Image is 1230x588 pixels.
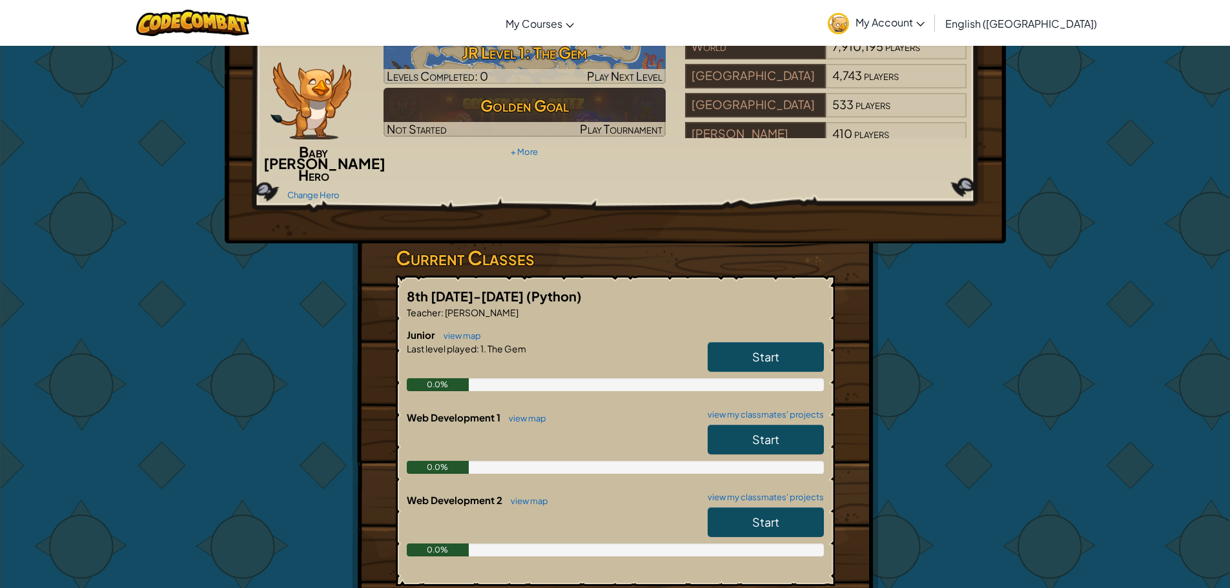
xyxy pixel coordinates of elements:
a: English ([GEOGRAPHIC_DATA]) [939,6,1103,41]
h3: Golden Goal [384,91,666,120]
img: avatar [828,13,849,34]
span: Play Tournament [580,121,662,136]
span: 7,910,195 [832,39,883,54]
a: view map [502,413,546,423]
img: Golden Goal [384,88,666,137]
a: view my classmates' projects [701,493,824,502]
span: players [854,126,889,141]
span: 4,743 [832,68,862,83]
img: CodeCombat logo [136,10,249,36]
span: [PERSON_NAME] [444,307,518,318]
a: + More [511,147,538,157]
span: : [441,307,444,318]
a: World7,910,195players [685,47,967,62]
span: Not Started [387,121,447,136]
div: 0.0% [407,461,469,474]
span: players [885,39,920,54]
span: My Account [856,15,925,29]
span: Play Next Level [587,68,662,83]
span: Web Development 1 [407,411,502,423]
span: 8th [DATE]-[DATE] [407,288,526,304]
div: 0.0% [407,378,469,391]
span: Start [752,349,779,364]
span: Levels Completed: 0 [387,68,488,83]
a: view map [437,330,481,341]
span: The Gem [486,343,526,354]
span: : [477,343,479,354]
span: 533 [832,97,854,112]
h3: JR Level 1: The Gem [384,38,666,67]
span: 1. [479,343,486,354]
a: My Account [821,3,931,43]
span: Junior [407,329,437,341]
a: view map [504,496,548,506]
img: baby-griffin-paper-doll.png [271,62,351,139]
span: Start [752,514,779,529]
h3: Current Classes [396,243,835,272]
a: [GEOGRAPHIC_DATA]533players [685,105,967,120]
a: [GEOGRAPHIC_DATA]4,743players [685,76,967,91]
span: Baby [PERSON_NAME] Hero [263,143,385,184]
span: players [856,97,890,112]
span: (Python) [526,288,582,304]
span: Last level played [407,343,477,354]
a: My Courses [499,6,580,41]
span: players [864,68,899,83]
div: [GEOGRAPHIC_DATA] [685,64,826,88]
span: My Courses [506,17,562,30]
div: [GEOGRAPHIC_DATA] [685,93,826,117]
div: [PERSON_NAME] [685,122,826,147]
span: English ([GEOGRAPHIC_DATA]) [945,17,1097,30]
a: [PERSON_NAME]410players [685,134,967,149]
div: 0.0% [407,543,469,556]
span: 410 [832,126,852,141]
span: Web Development 2 [407,494,504,506]
span: Start [752,432,779,447]
a: view my classmates' projects [701,411,824,419]
a: Golden GoalNot StartedPlay Tournament [384,88,666,137]
a: Change Hero [287,190,340,200]
span: Teacher [407,307,441,318]
div: World [685,35,826,59]
a: Play Next Level [384,35,666,84]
